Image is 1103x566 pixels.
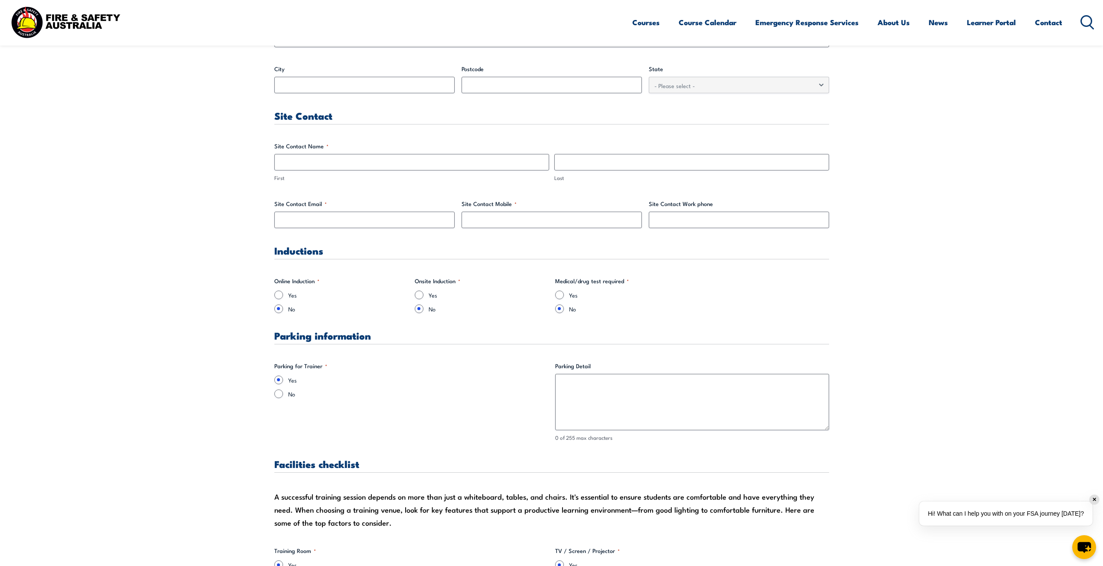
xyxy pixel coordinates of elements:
label: First [274,174,549,182]
div: Hi! What can I help you with on your FSA journey [DATE]? [919,501,1093,526]
a: Contact [1035,11,1062,34]
label: State [649,65,829,73]
label: Yes [569,291,689,299]
legend: Medical/drug test required [555,277,629,285]
div: 0 of 255 max characters [555,434,829,442]
label: Yes [429,291,548,299]
div: ✕ [1090,495,1099,504]
label: Postcode [462,65,642,73]
label: Site Contact Email [274,200,455,208]
label: Site Contact Mobile [462,200,642,208]
a: About Us [878,11,910,34]
legend: Training Room [274,546,316,555]
legend: Parking for Trainer [274,362,327,370]
label: Yes [288,376,548,384]
button: chat-button [1072,535,1096,559]
label: Last [554,174,829,182]
a: Course Calendar [679,11,736,34]
h3: Site Contact [274,111,829,121]
a: Emergency Response Services [755,11,859,34]
label: Yes [288,291,408,299]
a: Courses [632,11,660,34]
label: No [429,304,548,313]
legend: Online Induction [274,277,319,285]
legend: TV / Screen / Projector [555,546,620,555]
label: No [569,304,689,313]
label: City [274,65,455,73]
label: No [288,304,408,313]
legend: Site Contact Name [274,142,329,150]
legend: Onsite Induction [415,277,460,285]
h3: Facilities checklist [274,459,829,469]
a: Learner Portal [967,11,1016,34]
div: A successful training session depends on more than just a whiteboard, tables, and chairs. It's es... [274,490,829,529]
label: Parking Detail [555,362,829,370]
a: News [929,11,948,34]
h3: Inductions [274,245,829,255]
label: No [288,389,548,398]
h3: Parking information [274,330,829,340]
label: Site Contact Work phone [649,200,829,208]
